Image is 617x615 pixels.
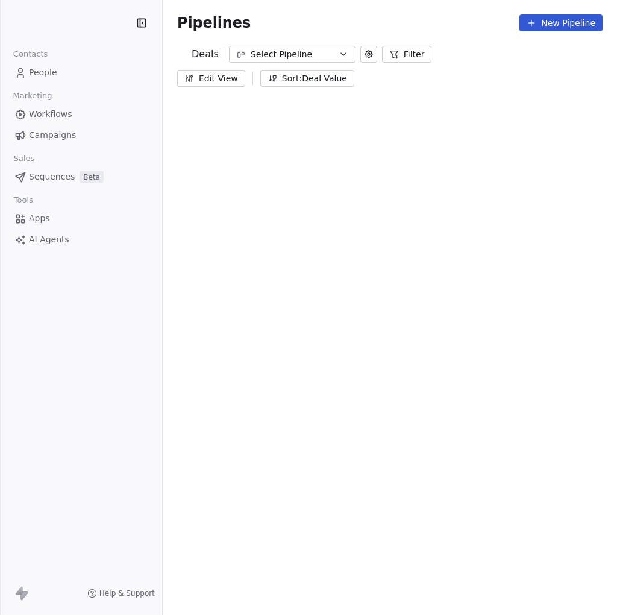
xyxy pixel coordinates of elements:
[10,125,152,145] a: Campaigns
[29,171,75,183] span: Sequences
[10,230,152,250] a: AI Agents
[8,87,57,105] span: Marketing
[29,66,57,79] span: People
[29,108,72,121] span: Workflows
[29,233,69,246] span: AI Agents
[8,191,38,209] span: Tools
[10,209,152,229] a: Apps
[177,14,251,31] span: Pipelines
[10,63,152,83] a: People
[87,588,155,598] a: Help & Support
[99,588,155,598] span: Help & Support
[519,14,603,31] button: New Pipeline
[251,48,334,61] div: Select Pipeline
[8,45,53,63] span: Contacts
[29,212,50,225] span: Apps
[192,47,219,61] span: Deals
[29,129,76,142] span: Campaigns
[80,171,104,183] span: Beta
[382,46,432,63] button: Filter
[10,167,152,187] a: SequencesBeta
[8,150,40,168] span: Sales
[260,70,354,87] button: Sort: Deal Value
[10,104,152,124] a: Workflows
[177,70,245,87] button: Edit View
